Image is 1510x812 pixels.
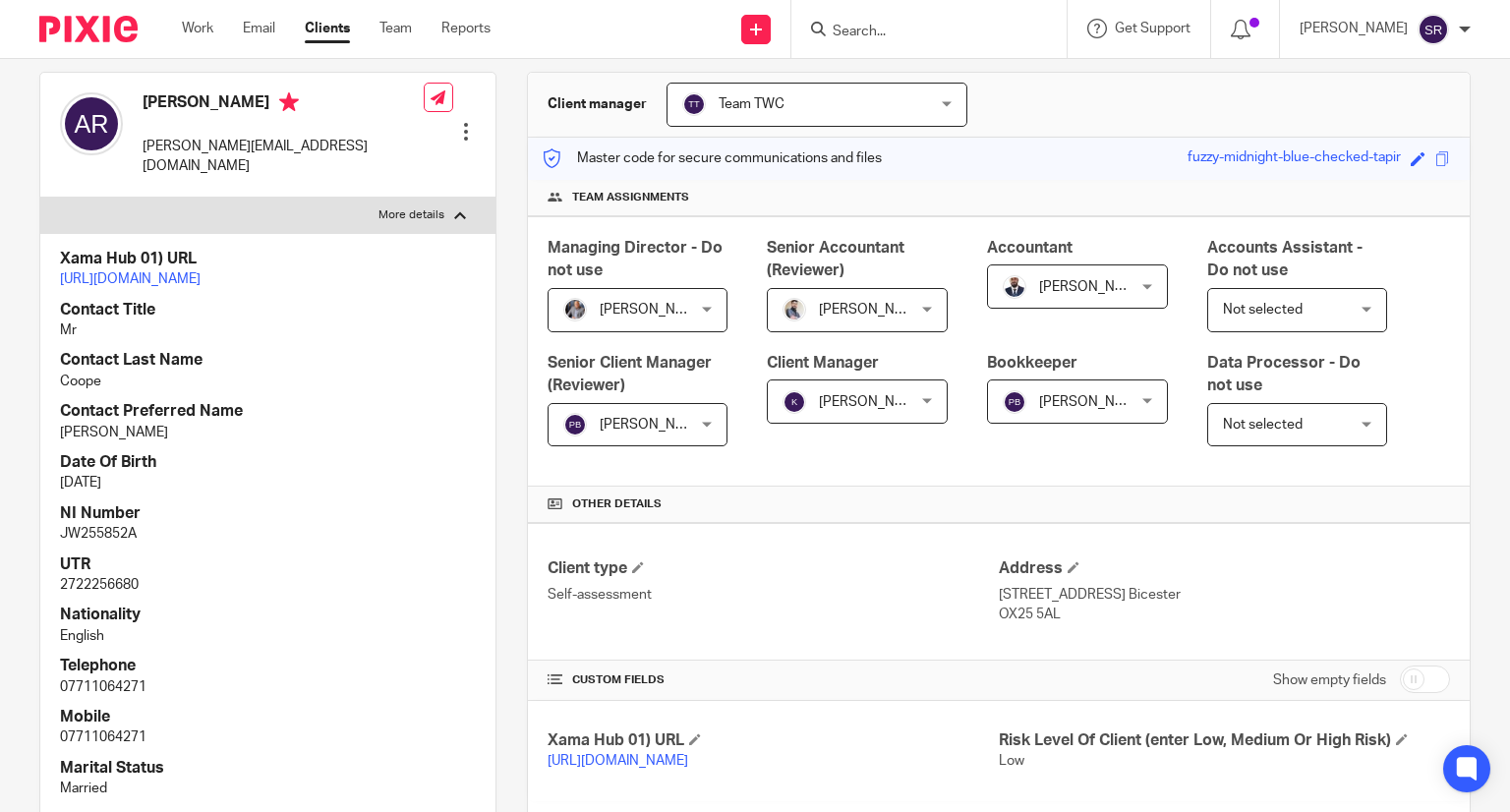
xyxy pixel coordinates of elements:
[39,16,138,42] img: Pixie
[572,496,662,512] span: Other details
[143,92,424,117] h4: [PERSON_NAME]
[999,605,1450,624] p: OX25 5AL
[279,92,299,112] i: Primary
[1300,19,1408,38] p: [PERSON_NAME]
[783,390,806,414] img: svg%3E
[999,585,1450,605] p: [STREET_ADDRESS] Bicester
[548,585,999,605] p: Self-assessment
[60,473,476,493] p: [DATE]
[60,92,123,155] img: svg%3E
[60,605,476,625] h4: Nationality
[548,558,999,579] h4: Client type
[378,207,444,223] p: More details
[60,300,476,320] h4: Contact Title
[783,298,806,321] img: Pixie%2002.jpg
[1207,240,1363,278] span: Accounts Assistant - Do not use
[600,303,708,317] span: [PERSON_NAME]
[60,554,476,575] h4: UTR
[1039,395,1147,409] span: [PERSON_NAME]
[60,575,476,595] p: 2722256680
[60,727,476,747] p: 07711064271
[563,413,587,436] img: svg%3E
[1207,355,1361,393] span: Data Processor - Do not use
[60,677,476,697] p: 07711064271
[999,558,1450,579] h4: Address
[1223,418,1303,432] span: Not selected
[682,92,706,116] img: svg%3E
[543,148,882,168] p: Master code for secure communications and files
[379,19,412,38] a: Team
[1003,390,1026,414] img: svg%3E
[1115,22,1191,35] span: Get Support
[600,418,708,432] span: [PERSON_NAME]
[572,190,689,205] span: Team assignments
[1039,280,1147,294] span: [PERSON_NAME]
[1418,14,1449,45] img: svg%3E
[999,754,1024,768] span: Low
[1188,147,1401,170] div: fuzzy-midnight-blue-checked-tapir
[563,298,587,321] img: -%20%20-%20studio@ingrained.co.uk%20for%20%20-20220223%20at%20101413%20-%201W1A2026.jpg
[305,19,350,38] a: Clients
[548,240,723,278] span: Managing Director - Do not use
[60,372,476,391] p: Coope
[243,19,275,38] a: Email
[548,94,647,114] h3: Client manager
[548,730,999,751] h4: Xama Hub 01) URL
[987,355,1077,371] span: Bookkeeper
[1273,670,1386,690] label: Show empty fields
[999,730,1450,751] h4: Risk Level Of Client (enter Low, Medium Or High Risk)
[60,401,476,422] h4: Contact Preferred Name
[60,524,476,544] p: JW255852A
[767,355,879,371] span: Client Manager
[60,656,476,676] h4: Telephone
[143,137,424,177] p: [PERSON_NAME][EMAIL_ADDRESS][DOMAIN_NAME]
[719,97,784,111] span: Team TWC
[987,240,1073,256] span: Accountant
[60,452,476,473] h4: Date Of Birth
[819,395,927,409] span: [PERSON_NAME]
[548,355,712,393] span: Senior Client Manager (Reviewer)
[182,19,213,38] a: Work
[60,758,476,779] h4: Marital Status
[819,303,927,317] span: [PERSON_NAME]
[60,320,476,340] p: Mr
[767,240,904,278] span: Senior Accountant (Reviewer)
[441,19,491,38] a: Reports
[1003,275,1026,299] img: WhatsApp%20Image%202022-05-18%20at%206.27.04%20PM.jpeg
[60,249,476,269] h4: Xama Hub 01) URL
[60,707,476,727] h4: Mobile
[60,626,476,646] p: English
[831,24,1008,41] input: Search
[1223,303,1303,317] span: Not selected
[548,754,688,768] a: [URL][DOMAIN_NAME]
[60,503,476,524] h4: NI Number
[60,423,476,442] p: [PERSON_NAME]
[60,350,476,371] h4: Contact Last Name
[548,672,999,688] h4: CUSTOM FIELDS
[60,272,201,286] a: [URL][DOMAIN_NAME]
[60,779,476,798] p: Married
